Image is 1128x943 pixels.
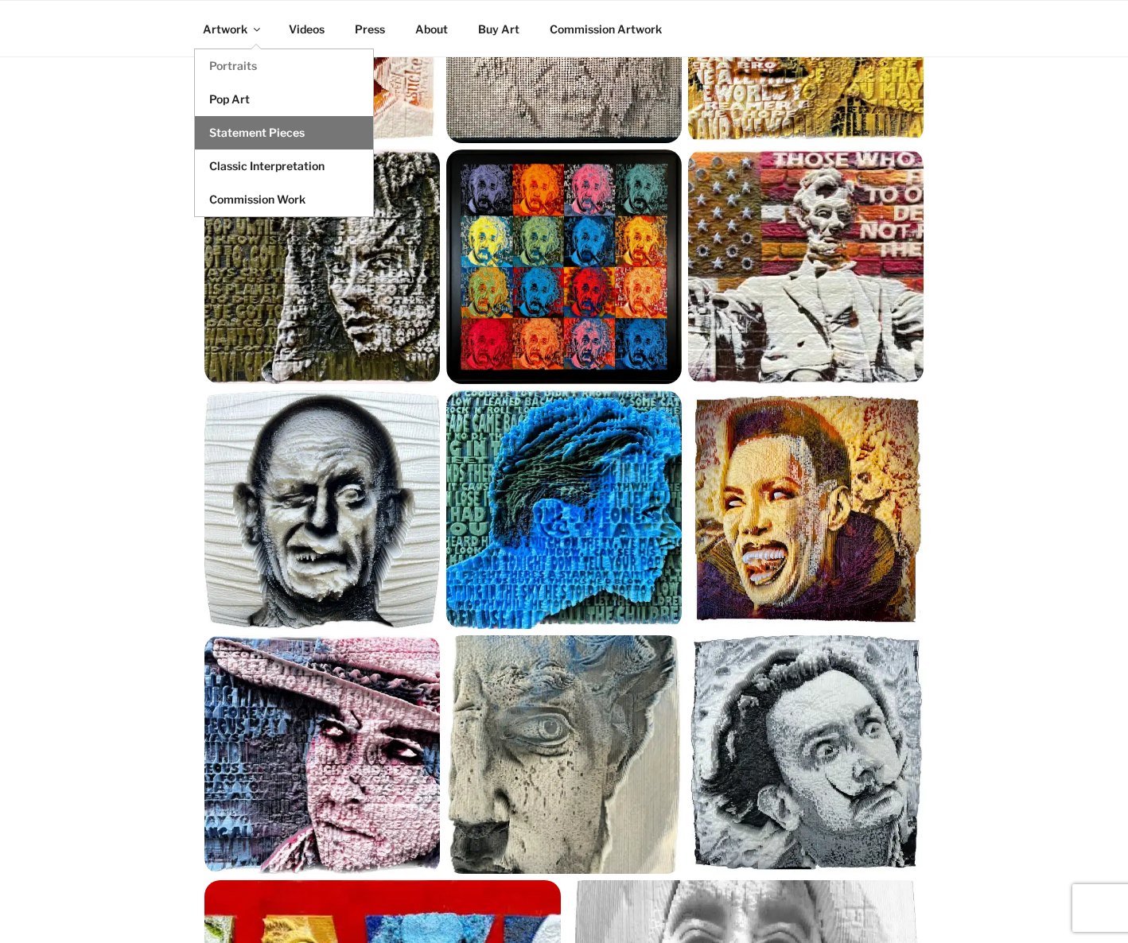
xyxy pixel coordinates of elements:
a: Portraits [195,49,373,83]
nav: Top Menu [189,10,939,49]
a: Commission Artwork [535,10,675,49]
a: Artwork [189,10,272,49]
a: Videos [274,10,338,49]
a: Press [340,10,399,49]
a: Classic Interpretation [195,149,373,183]
a: Pop Art [195,83,373,116]
a: About [401,10,461,49]
a: Buy Art [464,10,533,49]
a: Commission Work [195,183,373,216]
a: Statement Pieces [195,116,373,149]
